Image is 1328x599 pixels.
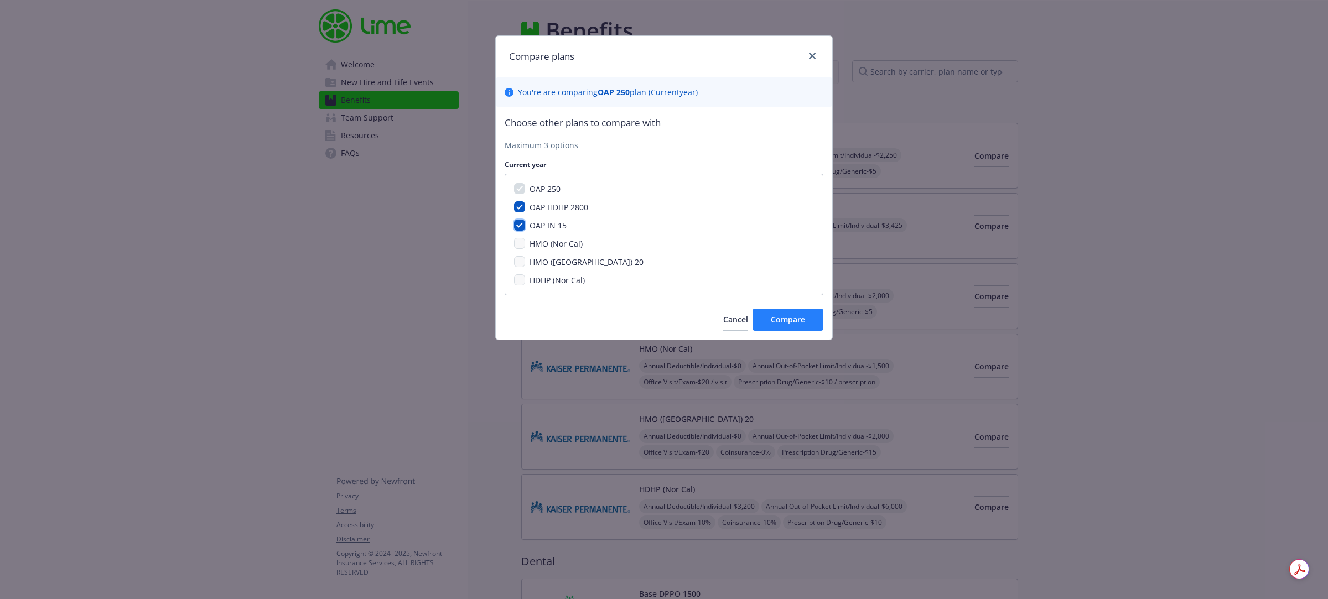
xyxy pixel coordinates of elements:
span: HMO ([GEOGRAPHIC_DATA]) 20 [530,257,644,267]
p: Maximum 3 options [505,139,823,151]
span: OAP HDHP 2800 [530,202,588,212]
button: Compare [753,309,823,331]
span: OAP IN 15 [530,220,567,231]
p: You ' re are comparing plan ( Current year) [518,86,698,98]
p: Current year [505,160,823,169]
span: HMO (Nor Cal) [530,238,583,249]
span: HDHP (Nor Cal) [530,275,585,285]
button: Cancel [723,309,748,331]
b: OAP 250 [598,87,630,97]
a: close [806,49,819,62]
span: Compare [771,314,805,325]
h1: Compare plans [509,49,574,64]
p: Choose other plans to compare with [505,116,823,130]
span: OAP 250 [530,184,561,194]
span: Cancel [723,314,748,325]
